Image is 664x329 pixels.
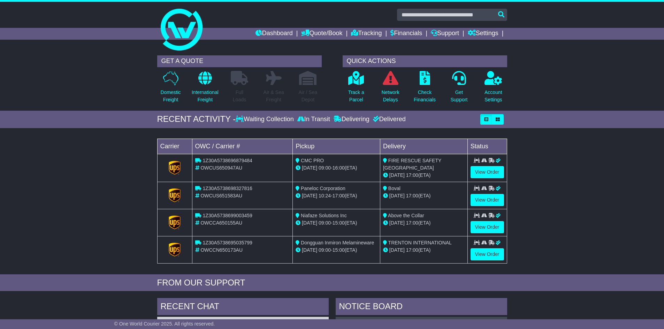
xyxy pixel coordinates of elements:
span: [DATE] [389,193,405,198]
span: OWCUS651583AU [200,193,242,198]
span: [DATE] [389,247,405,253]
p: Check Financials [414,89,436,103]
span: 16:00 [333,165,345,171]
p: Get Support [450,89,467,103]
a: View Order [471,248,504,260]
a: Track aParcel [348,71,365,107]
img: GetCarrierServiceLogo [169,161,181,175]
span: 1Z30A5738695035799 [203,240,252,245]
span: 09:00 [319,220,331,226]
div: QUICK ACTIONS [343,55,507,67]
div: GET A QUOTE [157,55,322,67]
td: OWC / Carrier # [192,139,293,154]
span: 1Z30A5738698327816 [203,186,252,191]
a: GetSupport [450,71,468,107]
div: - (ETA) [296,192,377,199]
td: Carrier [157,139,192,154]
a: NetworkDelays [381,71,399,107]
div: (ETA) [383,219,465,227]
div: Delivered [371,116,406,123]
span: 17:00 [333,193,345,198]
span: 1Z30A5738699003459 [203,213,252,218]
a: View Order [471,166,504,178]
span: 17:00 [406,172,418,178]
span: [DATE] [302,193,317,198]
a: Dashboard [255,28,293,40]
span: OWCCN650173AU [200,247,243,253]
span: TRENTON INTERNATIONAL [388,240,452,245]
a: Tracking [351,28,382,40]
div: (ETA) [383,246,465,254]
span: [DATE] [389,172,405,178]
a: View Order [471,194,504,206]
span: Niafaze Solutions Inc [301,213,347,218]
p: Air / Sea Depot [299,89,318,103]
p: Domestic Freight [160,89,181,103]
span: Dongguan Inmiron Melamineware [301,240,374,245]
div: Waiting Collection [236,116,295,123]
a: AccountSettings [484,71,503,107]
td: Delivery [380,139,467,154]
span: 09:00 [319,165,331,171]
span: 1Z30A5738696879484 [203,158,252,163]
span: 15:00 [333,220,345,226]
div: NOTICE BOARD [336,298,507,317]
div: - (ETA) [296,219,377,227]
span: 15:00 [333,247,345,253]
a: DomesticFreight [160,71,181,107]
span: CMC PRO [301,158,324,163]
span: Above the Collar [388,213,424,218]
a: Settings [468,28,498,40]
span: [DATE] [302,220,317,226]
div: FROM OUR SUPPORT [157,278,507,288]
p: Full Loads [231,89,248,103]
span: 17:00 [406,247,418,253]
div: Delivering [332,116,371,123]
img: GetCarrierServiceLogo [169,188,181,202]
a: View Order [471,221,504,233]
p: Network Delays [381,89,399,103]
div: In Transit [296,116,332,123]
p: International Freight [192,89,219,103]
span: 17:00 [406,220,418,226]
a: Support [431,28,459,40]
img: GetCarrierServiceLogo [169,243,181,257]
span: [DATE] [389,220,405,226]
div: (ETA) [383,172,465,179]
p: Account Settings [484,89,502,103]
a: InternationalFreight [191,71,219,107]
p: Track a Parcel [348,89,364,103]
span: Paneloc Corporation [301,186,345,191]
span: OWCUS650947AU [200,165,242,171]
a: CheckFinancials [413,71,436,107]
span: [DATE] [302,165,317,171]
a: Financials [390,28,422,40]
span: 10:24 [319,193,331,198]
img: GetCarrierServiceLogo [169,216,181,229]
div: RECENT ACTIVITY - [157,114,236,124]
td: Pickup [293,139,380,154]
span: [DATE] [302,247,317,253]
div: (ETA) [383,192,465,199]
a: Quote/Book [301,28,342,40]
span: © One World Courier 2025. All rights reserved. [114,321,215,327]
td: Status [467,139,507,154]
span: Boval [388,186,400,191]
div: - (ETA) [296,246,377,254]
span: 17:00 [406,193,418,198]
span: FIRE RESCUE SAFETY [GEOGRAPHIC_DATA] [383,158,441,171]
p: Air & Sea Freight [264,89,284,103]
span: 09:00 [319,247,331,253]
div: - (ETA) [296,164,377,172]
div: RECENT CHAT [157,298,329,317]
span: OWCCA650155AU [200,220,242,226]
